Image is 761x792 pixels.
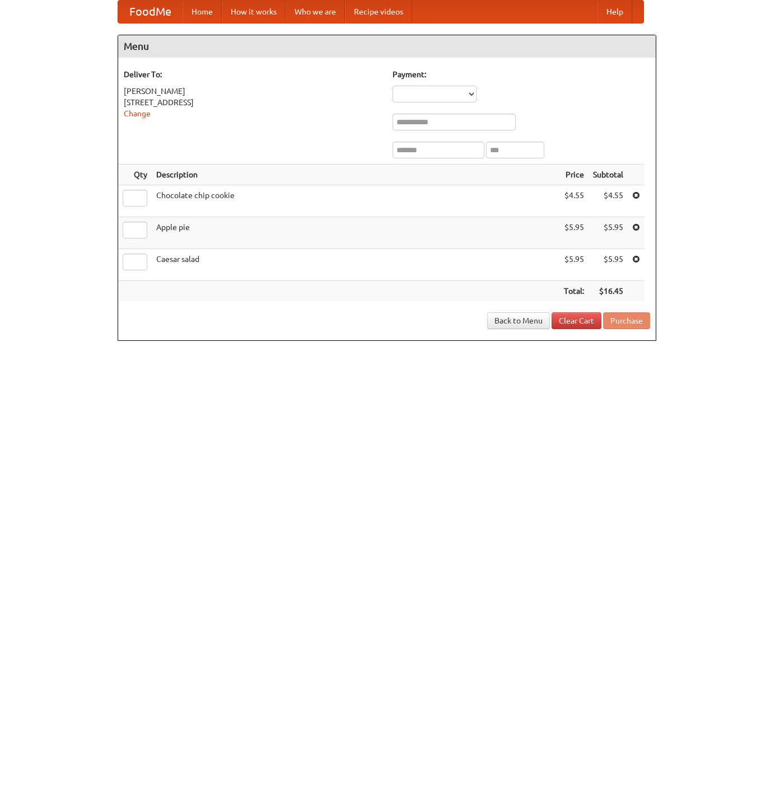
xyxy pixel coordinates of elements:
[286,1,345,23] a: Who we are
[603,312,650,329] button: Purchase
[124,97,381,108] div: [STREET_ADDRESS]
[152,185,559,217] td: Chocolate chip cookie
[152,165,559,185] th: Description
[589,165,628,185] th: Subtotal
[118,35,656,58] h4: Menu
[487,312,550,329] a: Back to Menu
[559,281,589,302] th: Total:
[152,249,559,281] td: Caesar salad
[559,217,589,249] td: $5.95
[589,217,628,249] td: $5.95
[393,69,650,80] h5: Payment:
[124,86,381,97] div: [PERSON_NAME]
[552,312,601,329] a: Clear Cart
[183,1,222,23] a: Home
[118,1,183,23] a: FoodMe
[589,185,628,217] td: $4.55
[345,1,412,23] a: Recipe videos
[124,109,151,118] a: Change
[124,69,381,80] h5: Deliver To:
[152,217,559,249] td: Apple pie
[589,281,628,302] th: $16.45
[559,185,589,217] td: $4.55
[222,1,286,23] a: How it works
[597,1,632,23] a: Help
[118,165,152,185] th: Qty
[559,165,589,185] th: Price
[589,249,628,281] td: $5.95
[559,249,589,281] td: $5.95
